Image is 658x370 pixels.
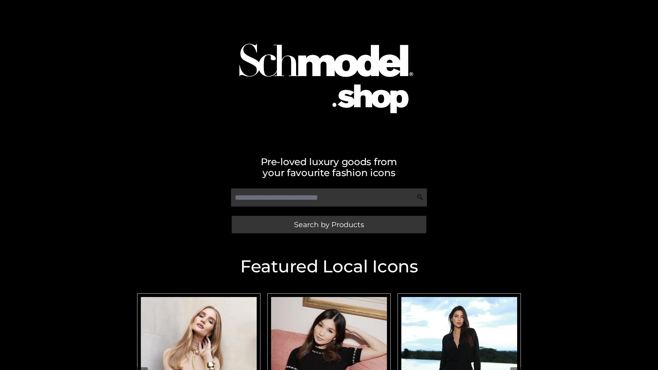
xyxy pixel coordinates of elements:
span: Search by Products [294,221,364,228]
h2: Pre-loved luxury goods from your favourite fashion icons [134,156,524,178]
img: Search Icon [417,194,424,201]
h2: Featured Local Icons​ [134,258,524,275]
a: Search by Products [232,216,426,233]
